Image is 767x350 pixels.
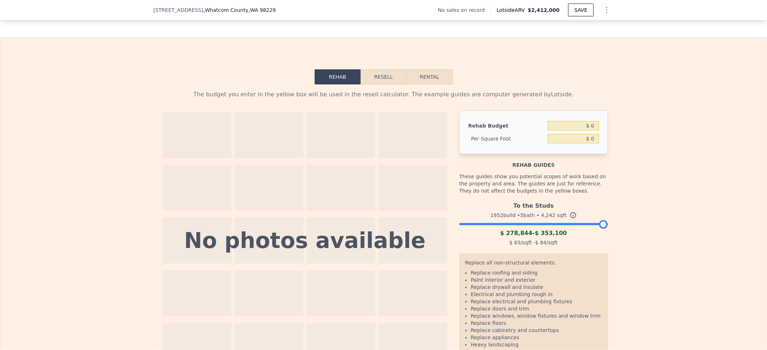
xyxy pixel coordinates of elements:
[510,240,521,245] span: $ 65
[468,119,545,132] div: Rehab Budget
[541,212,556,218] span: 4,242
[471,341,602,348] li: Heavy landscaping
[471,312,602,319] li: Replace windows, window fixtures and window trim
[465,259,602,269] div: Replace all non-structural elements.
[315,69,361,84] button: Rehab
[438,6,490,14] div: No sales on record
[471,269,602,276] li: Replace roofing and siding
[248,7,276,13] span: , WA 98229
[568,4,593,17] button: SAVE
[471,327,602,334] li: Replace cabinetry and countertops
[459,154,608,169] div: Rehab guides
[459,199,608,210] div: To the Studs
[459,169,608,199] div: These guides show you potential scopes of work based on the property and area. The guides are jus...
[361,69,406,84] button: Resell
[459,238,608,248] div: /sqft - /sqft
[497,6,528,14] span: Lotside ARV
[459,229,608,238] div: -
[471,298,602,305] li: Replace electrical and plumbing fixtures
[535,240,547,245] span: $ 84
[599,3,614,17] button: Show Options
[468,132,545,145] div: Per Square Foot
[528,7,560,13] span: $2,412,000
[203,6,276,14] span: , Whatcom County
[154,6,204,14] span: [STREET_ADDRESS]
[471,334,602,341] li: Replace appliances
[471,284,602,291] li: Replace drywall and insulate
[471,319,602,327] li: Replace floors
[500,230,533,236] span: $ 278,844
[159,90,608,99] div: The budget you enter in the yellow box will be used in the resell calculator. The example guides ...
[471,305,602,312] li: Replace doors and trim
[471,291,602,298] li: Electrical and plumbing rough in
[459,210,608,220] div: 1952 build • 5 bath • sqft
[535,230,567,236] span: $ 353,100
[406,69,452,84] button: Rental
[471,276,602,284] li: Paint interior and exterior
[184,230,426,252] div: No photos available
